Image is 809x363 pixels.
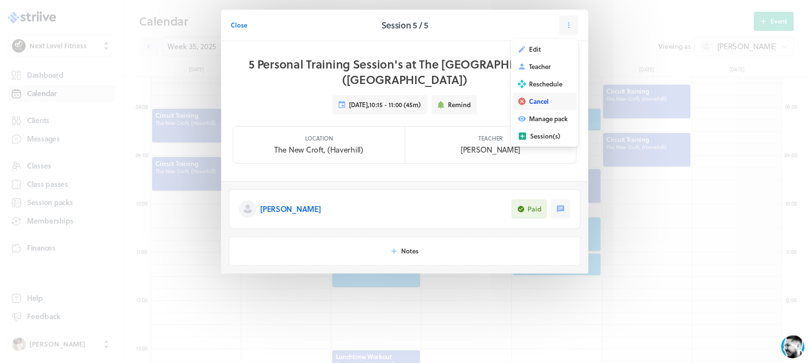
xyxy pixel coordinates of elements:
button: Remind [431,95,477,114]
button: Session(s) [513,127,576,145]
p: [PERSON_NAME] [260,203,321,215]
span: Close [231,21,247,29]
button: />GIF [147,289,167,316]
g: /> [151,297,164,306]
span: Cancel [529,97,549,106]
p: [PERSON_NAME] [460,144,520,155]
button: [DATE],10:15 - 11:00 (45m) [332,95,427,114]
div: US[PERSON_NAME]Typically replies in a few minutes [29,6,181,26]
button: Reschedule [513,75,576,93]
button: Manage pack [513,110,576,127]
span: Session(s) [530,132,560,140]
button: Notes [229,237,580,265]
img: US [29,7,46,24]
span: Remind [448,100,471,109]
div: Paid [528,204,541,214]
div: Typically replies in a few minutes [54,18,138,24]
button: Edit [513,41,576,58]
p: Teacher [478,134,502,142]
span: Manage pack [529,114,568,123]
button: Cancel [513,93,576,110]
span: Notes [401,247,418,255]
iframe: gist-messenger-bubble-iframe [781,335,804,358]
div: [PERSON_NAME] [54,6,138,16]
h1: 5 Personal Training Session's at The [GEOGRAPHIC_DATA], ([GEOGRAPHIC_DATA]) [237,56,572,87]
p: The New Croft, (Haverhill) [274,144,363,155]
span: Edit [529,45,541,54]
span: Teacher [529,62,551,71]
p: Location [305,134,333,142]
button: Close [231,15,247,35]
tspan: GIF [153,299,161,304]
span: Reschedule [529,80,562,88]
h2: Session 5 / 5 [381,18,428,32]
button: Teacher [513,58,576,75]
